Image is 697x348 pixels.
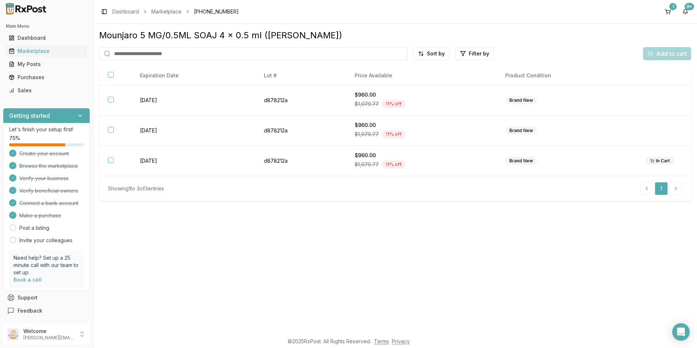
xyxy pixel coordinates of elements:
a: Privacy [392,338,410,344]
a: Dashboard [6,31,87,45]
th: Product Condition [497,66,636,85]
img: RxPost Logo [3,3,50,15]
button: 1 [662,6,674,18]
div: 11 % off [382,130,405,138]
td: d878212a [255,146,346,176]
img: User avatar [7,328,19,340]
div: In Cart [645,157,674,165]
button: Purchases [3,71,90,83]
span: Make a purchase [19,212,61,219]
span: Sort by [427,50,445,57]
div: Mounjaro 5 MG/0.5ML SOAJ 4 x 0.5 ml ([PERSON_NAME]) [99,30,691,41]
span: $1,079.77 [355,161,379,168]
button: 9+ [680,6,691,18]
div: 9+ [685,3,694,10]
span: Create your account [19,150,69,157]
div: $960.00 [355,121,488,129]
p: [PERSON_NAME][EMAIL_ADDRESS][DOMAIN_NAME] [23,335,74,341]
button: Support [3,291,90,304]
h2: Main Menu [6,23,87,29]
td: d878212a [255,116,346,146]
div: Marketplace [9,47,84,55]
span: Feedback [17,307,42,314]
span: 75 % [9,135,20,142]
button: Marketplace [3,45,90,57]
div: Dashboard [9,34,84,42]
button: My Posts [3,58,90,70]
span: Verify beneficial owners [19,187,78,194]
a: Post a listing [19,224,49,232]
div: Brand New [505,96,537,104]
button: Filter by [455,47,494,60]
button: Dashboard [3,32,90,44]
a: Invite your colleagues [19,237,73,244]
div: Brand New [505,127,537,135]
a: My Posts [6,58,87,71]
a: Book a call [13,277,42,283]
div: 11 % off [382,100,405,108]
h3: Getting started [9,111,50,120]
span: Filter by [469,50,489,57]
span: $1,079.77 [355,131,379,138]
button: Feedback [3,304,90,317]
div: $960.00 [355,152,488,159]
th: Price Available [346,66,497,85]
th: Expiration Date [131,66,255,85]
nav: pagination [640,182,682,195]
a: Dashboard [112,8,139,15]
div: Purchases [9,74,84,81]
div: $960.00 [355,91,488,98]
a: Sales [6,84,87,97]
p: Welcome [23,328,74,335]
a: Terms [374,338,389,344]
div: My Posts [9,61,84,68]
button: Sort by [413,47,449,60]
div: Brand New [505,157,537,165]
p: Let's finish your setup first! [9,126,84,133]
td: [DATE] [131,116,255,146]
div: Open Intercom Messenger [672,323,690,341]
p: Need help? Set up a 25 minute call with our team to set up. [13,254,79,276]
div: Sales [9,87,84,94]
div: Showing 1 to 3 of 3 entries [108,185,164,192]
a: 1 [655,182,668,195]
td: [DATE] [131,146,255,176]
div: 11 % off [382,161,405,169]
a: Marketplace [151,8,182,15]
span: Connect a bank account [19,200,78,207]
a: Marketplace [6,45,87,58]
a: Purchases [6,71,87,84]
td: d878212a [255,85,346,116]
td: [DATE] [131,85,255,116]
div: 1 [669,3,677,10]
span: $1,079.77 [355,100,379,108]
span: Browse the marketplace [19,162,78,170]
th: Lot # [255,66,346,85]
nav: breadcrumb [112,8,239,15]
button: Sales [3,85,90,96]
span: [PHONE_NUMBER] [194,8,239,15]
span: Verify your business [19,175,69,182]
